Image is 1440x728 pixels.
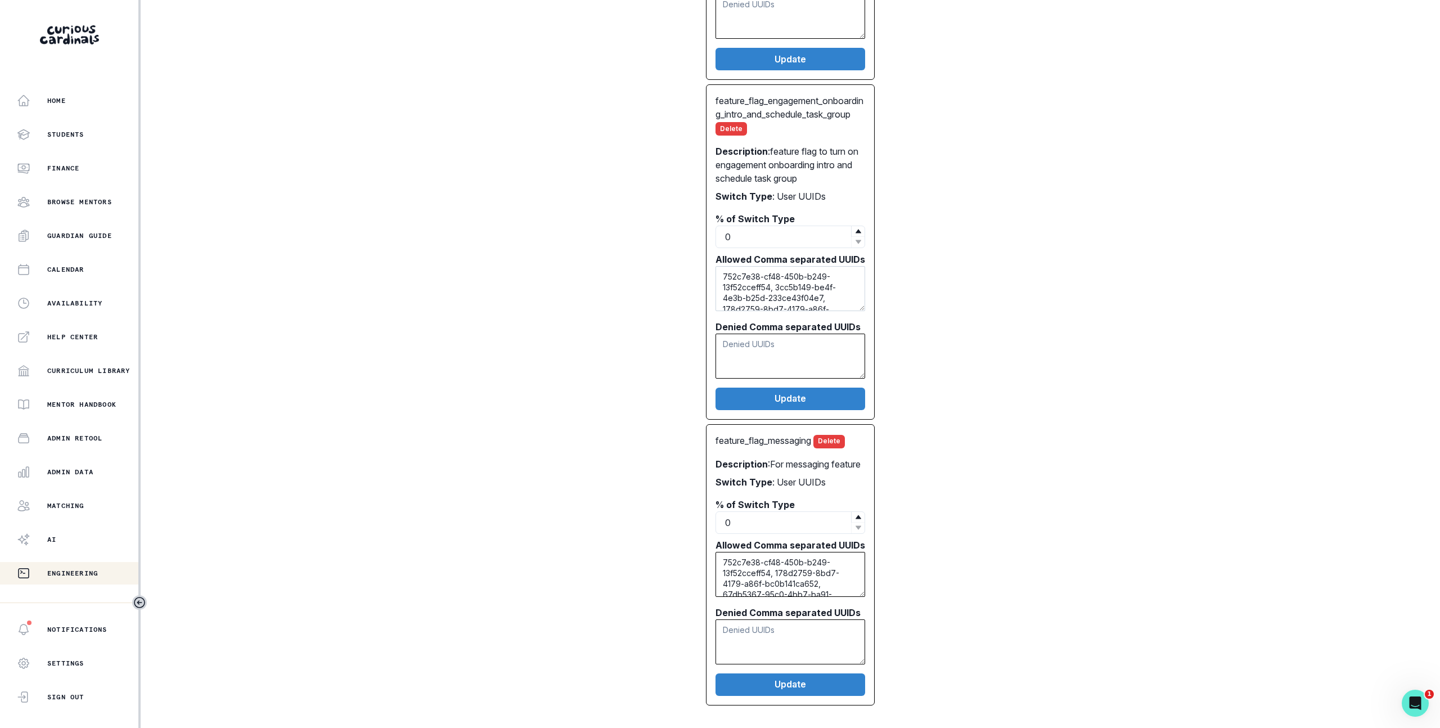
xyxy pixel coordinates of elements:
textarea: 752c7e38-cf48-450b-b249-13f52cceff54, 178d2759-8bd7-4179-a86f-bc0b141ca652, 67db5367-95c0-4bb7-ba... [715,552,865,597]
b: Description [715,146,768,157]
p: : User UUIDs [715,190,865,203]
p: Browse Mentors [47,197,112,206]
button: Delete [715,122,747,136]
b: Allowed Comma separated UUIDs [715,254,865,265]
p: feature_flag_engagement_onboarding_intro_and_schedule_task_group [715,94,865,136]
b: Switch Type [715,191,772,202]
p: Admin Retool [47,434,102,443]
p: Curriculum Library [47,366,130,375]
p: Mentor Handbook [47,400,116,409]
img: Curious Cardinals Logo [40,25,99,44]
span: 1 [1425,690,1434,699]
b: Denied Comma separated UUIDs [715,607,861,618]
p: Guardian Guide [47,231,112,240]
p: Students [47,130,84,139]
button: Toggle sidebar [132,595,147,610]
p: Sign Out [47,693,84,702]
b: Description [715,459,768,470]
p: : feature flag to turn on engagement onboarding intro and schedule task group [715,145,865,185]
iframe: Intercom live chat [1402,690,1429,717]
p: Settings [47,659,84,668]
p: Admin Data [47,468,93,477]
button: Update [715,673,865,696]
b: Denied Comma separated UUIDs [715,321,861,332]
p: AI [47,535,56,544]
p: Finance [47,164,79,173]
p: feature_flag_messaging [715,434,865,448]
b: Switch Type [715,477,772,488]
p: Availability [47,299,102,308]
p: : For messaging feature [715,457,865,471]
p: Matching [47,501,84,510]
button: Update [715,388,865,410]
p: Calendar [47,265,84,274]
p: Help Center [47,332,98,341]
button: Delete [813,435,845,448]
p: Notifications [47,625,107,634]
b: Allowed Comma separated UUIDs [715,540,865,551]
p: : User UUIDs [715,475,865,489]
b: % of Switch Type [715,213,795,224]
button: Update [715,48,865,70]
p: Home [47,96,66,105]
p: Engineering [47,569,98,578]
b: % of Switch Type [715,499,795,510]
textarea: 752c7e38-cf48-450b-b249-13f52cceff54, 3cc5b149-be4f-4e3b-b25d-233ce43f04e7, 178d2759-8bd7-4179-a8... [715,266,865,311]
